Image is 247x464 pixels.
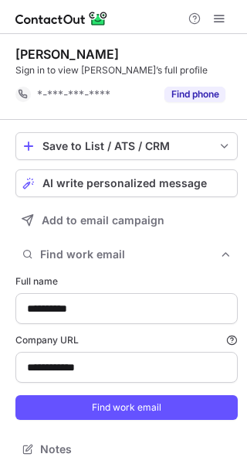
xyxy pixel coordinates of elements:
span: Add to email campaign [42,214,164,227]
button: AI write personalized message [15,169,238,197]
label: Company URL [15,333,238,347]
label: Full name [15,275,238,288]
span: Notes [40,442,232,456]
button: Notes [15,438,238,460]
button: Add to email campaign [15,206,238,234]
div: Sign in to view [PERSON_NAME]’s full profile [15,63,238,77]
span: AI write personalized message [42,177,207,189]
button: Find work email [15,395,238,420]
div: Save to List / ATS / CRM [42,140,211,152]
button: save-profile-one-click [15,132,238,160]
span: Find work email [40,247,219,261]
button: Find work email [15,244,238,265]
div: [PERSON_NAME] [15,46,119,62]
img: ContactOut v5.3.10 [15,9,108,28]
button: Reveal Button [164,87,225,102]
